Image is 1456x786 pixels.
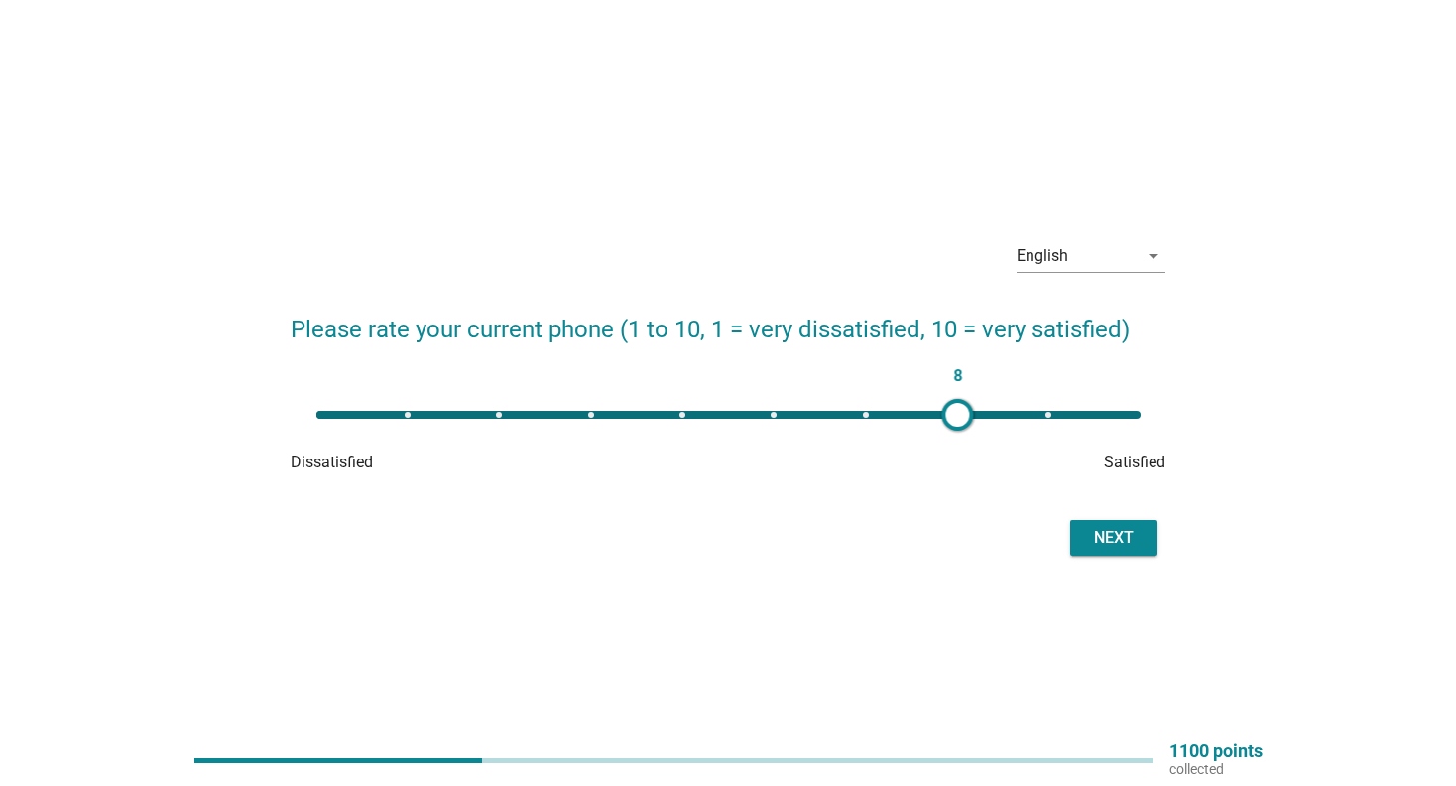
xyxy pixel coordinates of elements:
[291,451,582,474] div: Dissatisfied
[291,292,1166,347] h2: Please rate your current phone (1 to 10, 1 = very dissatisfied, 10 = very satisfied)
[874,451,1165,474] div: Satisfied
[1017,247,1068,265] div: English
[1169,742,1263,760] p: 1100 points
[1070,520,1157,556] button: Next
[1086,526,1142,550] div: Next
[1142,244,1165,268] i: arrow_drop_down
[947,362,967,390] span: 8
[1169,760,1263,778] p: collected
